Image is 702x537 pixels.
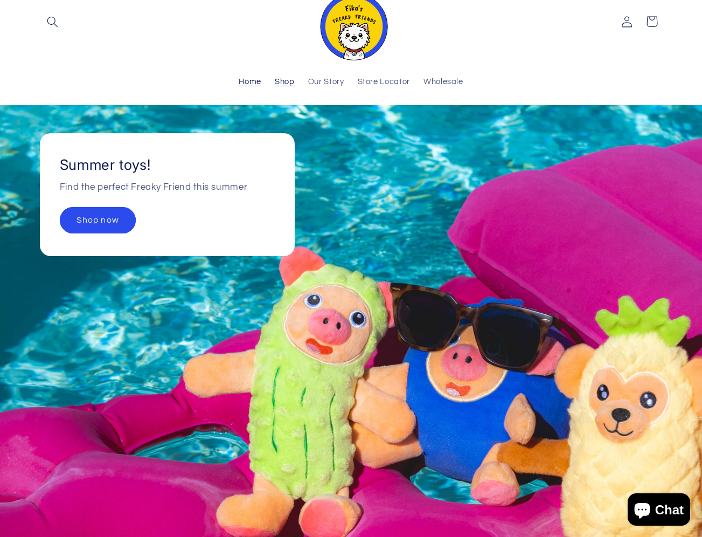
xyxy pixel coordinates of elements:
[351,71,416,94] a: Store Locator
[60,156,151,174] h2: Summer toys!
[416,71,470,94] a: Wholesale
[423,77,463,87] span: Wholesale
[624,493,693,528] inbox-online-store-chat: Shopify online store chat
[40,9,65,34] summary: Search
[268,71,301,94] a: Shop
[308,77,344,87] span: Our Story
[239,77,261,87] span: Home
[60,180,247,196] p: Find the perfect Freaky Friend this summer
[275,77,295,87] span: Shop
[232,71,268,94] a: Home
[60,207,136,233] a: Shop now
[301,71,351,94] a: Our Story
[358,77,410,87] span: Store Locator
